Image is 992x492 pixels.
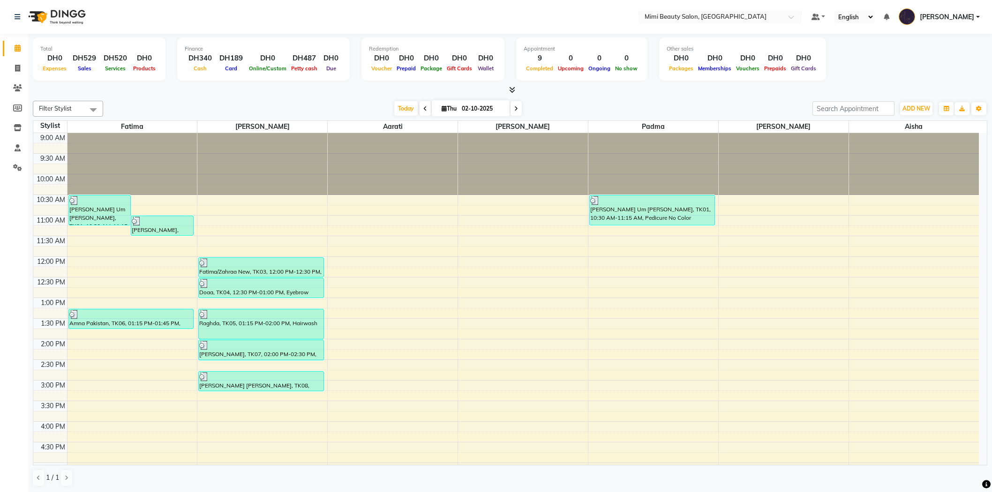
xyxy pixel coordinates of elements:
span: [PERSON_NAME] [458,121,588,133]
span: Gift Cards [444,65,474,72]
span: Vouchers [734,65,762,72]
span: Padma [588,121,718,133]
button: ADD NEW [900,102,932,115]
div: 12:00 PM [35,257,67,267]
div: [PERSON_NAME] Um [PERSON_NAME], TK01, 10:30 AM-11:15 AM, Roots Color [69,195,131,225]
div: DH0 [696,53,734,64]
span: Packages [667,65,696,72]
span: Products [131,65,158,72]
div: DH0 [40,53,69,64]
span: Wallet [475,65,496,72]
span: Sales [75,65,94,72]
div: Redemption [369,45,497,53]
span: Thu [439,105,459,112]
div: DH0 [444,53,474,64]
span: Card [223,65,240,72]
div: 10:00 AM [35,174,67,184]
div: 0 [586,53,613,64]
span: Aarati [328,121,458,133]
div: 0 [613,53,640,64]
span: Prepaids [762,65,789,72]
div: DH529 [69,53,100,64]
span: Fatima [68,121,197,133]
div: Raghda, TK05, 01:15 PM-02:00 PM, Hairwash [199,309,323,339]
div: DH520 [100,53,131,64]
div: 5:00 PM [39,463,67,473]
div: DH0 [667,53,696,64]
span: Voucher [369,65,394,72]
div: 9:30 AM [38,154,67,164]
div: DH0 [418,53,444,64]
span: No show [613,65,640,72]
span: [PERSON_NAME] [719,121,849,133]
div: DH340 [185,53,216,64]
span: Completed [524,65,556,72]
input: 2025-10-02 [459,102,506,116]
img: logo [24,4,88,30]
span: Cash [191,65,209,72]
div: Doaa, TK04, 12:30 PM-01:00 PM, Eyebrow Threading [199,278,323,298]
div: 9 [524,53,556,64]
div: Fatima/Zahraa New, TK03, 12:00 PM-12:30 PM, Eyebrow Threading [199,258,323,277]
div: [PERSON_NAME], TK07, 02:00 PM-02:30 PM, Eyebrow Threading [199,340,323,360]
div: DH0 [369,53,394,64]
div: DH0 [320,53,342,64]
div: 3:30 PM [39,401,67,411]
input: Search Appointment [812,101,894,116]
span: Filter Stylist [39,104,72,112]
span: Services [103,65,128,72]
div: 10:30 AM [35,195,67,205]
div: Appointment [524,45,640,53]
span: Petty cash [289,65,320,72]
span: [PERSON_NAME] [920,12,974,22]
div: 9:00 AM [38,133,67,143]
span: 1 / 1 [46,473,59,483]
span: Ongoing [586,65,613,72]
div: 1:00 PM [39,298,67,308]
span: Memberships [696,65,734,72]
div: DH0 [734,53,762,64]
div: 4:30 PM [39,442,67,452]
img: Lyn [899,8,915,25]
span: ADD NEW [902,105,930,112]
div: DH0 [394,53,418,64]
div: Stylist [33,121,67,131]
span: Prepaid [394,65,418,72]
div: [PERSON_NAME] Um [PERSON_NAME], TK01, 10:30 AM-11:15 AM, Pedicure No Color [590,195,714,225]
div: 0 [556,53,586,64]
div: DH189 [216,53,247,64]
div: Finance [185,45,342,53]
div: 12:30 PM [35,277,67,287]
span: [PERSON_NAME] [197,121,327,133]
div: 1:30 PM [39,319,67,328]
span: Gift Cards [789,65,819,72]
span: Aisha [849,121,979,133]
div: DH0 [247,53,289,64]
div: DH0 [762,53,789,64]
div: 3:00 PM [39,380,67,390]
div: DH0 [131,53,158,64]
span: Online/Custom [247,65,289,72]
div: Other sales [667,45,819,53]
div: 11:00 AM [35,216,67,225]
div: Total [40,45,158,53]
span: Upcoming [556,65,586,72]
div: Amna Pakistan, TK06, 01:15 PM-01:45 PM, Eyebrow Threading [69,309,194,328]
span: Package [418,65,444,72]
div: DH0 [474,53,497,64]
div: [PERSON_NAME], TK02, 11:00 AM-11:30 AM, Eyebrow Threading [131,216,193,235]
div: [PERSON_NAME] [PERSON_NAME], TK08, 02:45 PM-03:15 PM, Eyebrow Threading [199,372,323,391]
div: 2:00 PM [39,339,67,349]
span: Today [394,101,418,116]
div: 2:30 PM [39,360,67,370]
div: 11:30 AM [35,236,67,246]
div: DH0 [789,53,819,64]
div: 4:00 PM [39,422,67,432]
span: Expenses [40,65,69,72]
span: Due [324,65,338,72]
div: DH487 [289,53,320,64]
